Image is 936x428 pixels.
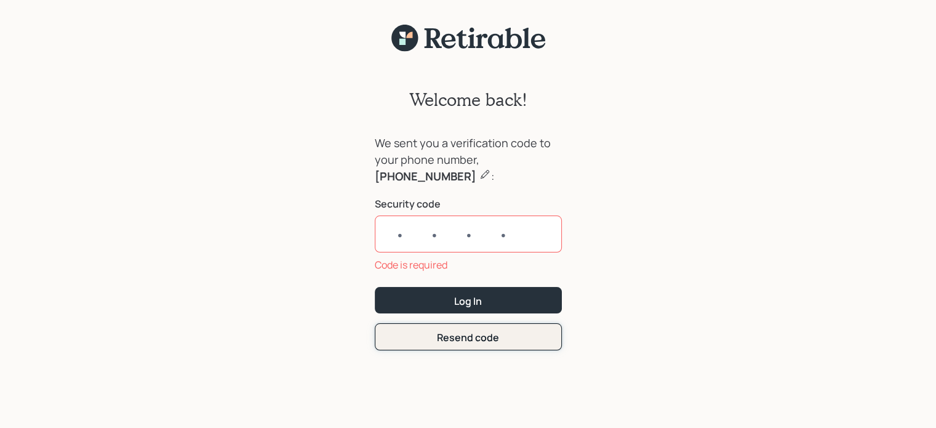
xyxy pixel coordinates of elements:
div: We sent you a verification code to your phone number, : [375,135,562,185]
input: •••• [375,216,562,252]
div: Resend code [437,331,499,344]
b: [PHONE_NUMBER] [375,169,476,184]
h2: Welcome back! [409,89,527,110]
label: Security code [375,197,562,211]
div: Log In [454,294,482,308]
div: Code is required [375,257,562,272]
button: Resend code [375,323,562,350]
button: Log In [375,287,562,313]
